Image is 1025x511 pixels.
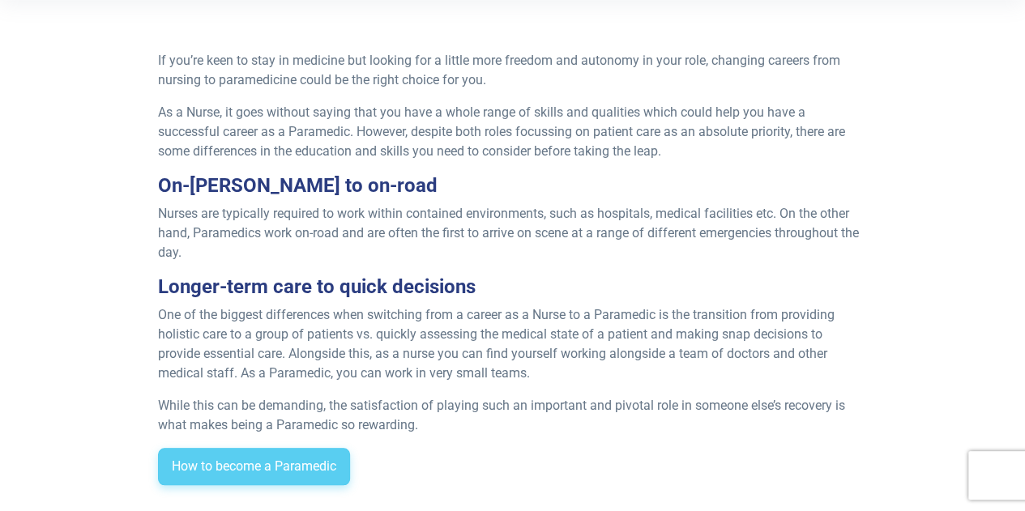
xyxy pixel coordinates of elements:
strong: On-[PERSON_NAME] to on-road [158,174,438,197]
p: Nurses are typically required to work within contained environments, such as hospitals, medical f... [158,204,867,262]
p: One of the biggest differences when switching from a career as a Nurse to a Paramedic is the tran... [158,305,867,383]
p: As a Nurse, it goes without saying that you have a whole range of skills and qualities which coul... [158,103,867,161]
p: While this can be demanding, the satisfaction of playing such an important and pivotal role in so... [158,396,867,435]
a: How to become a Paramedic [158,448,350,485]
span: If you’re keen to stay in medicine but looking for a little more freedom and autonomy in your rol... [158,53,840,87]
strong: Longer-term care to quick decisions [158,275,476,298]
